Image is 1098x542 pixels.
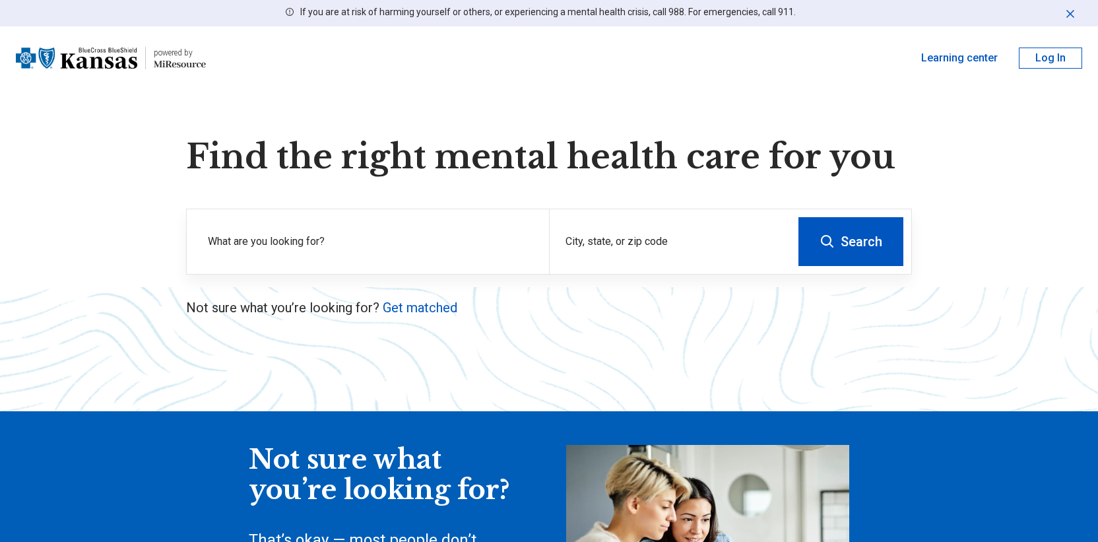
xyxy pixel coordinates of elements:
[154,47,206,59] div: powered by
[249,445,513,505] div: Not sure what you’re looking for?
[1019,48,1082,69] button: Log In
[186,137,912,177] h1: Find the right mental health care for you
[383,300,457,316] a: Get matched
[1064,5,1077,21] button: Dismiss
[16,42,137,74] img: Blue Cross Blue Shield Kansas
[16,42,206,74] a: Blue Cross Blue Shield Kansaspowered by
[208,234,533,250] label: What are you looking for?
[798,217,903,266] button: Search
[921,50,998,66] a: Learning center
[300,5,796,19] p: If you are at risk of harming yourself or others, or experiencing a mental health crisis, call 98...
[186,298,912,317] p: Not sure what you’re looking for?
